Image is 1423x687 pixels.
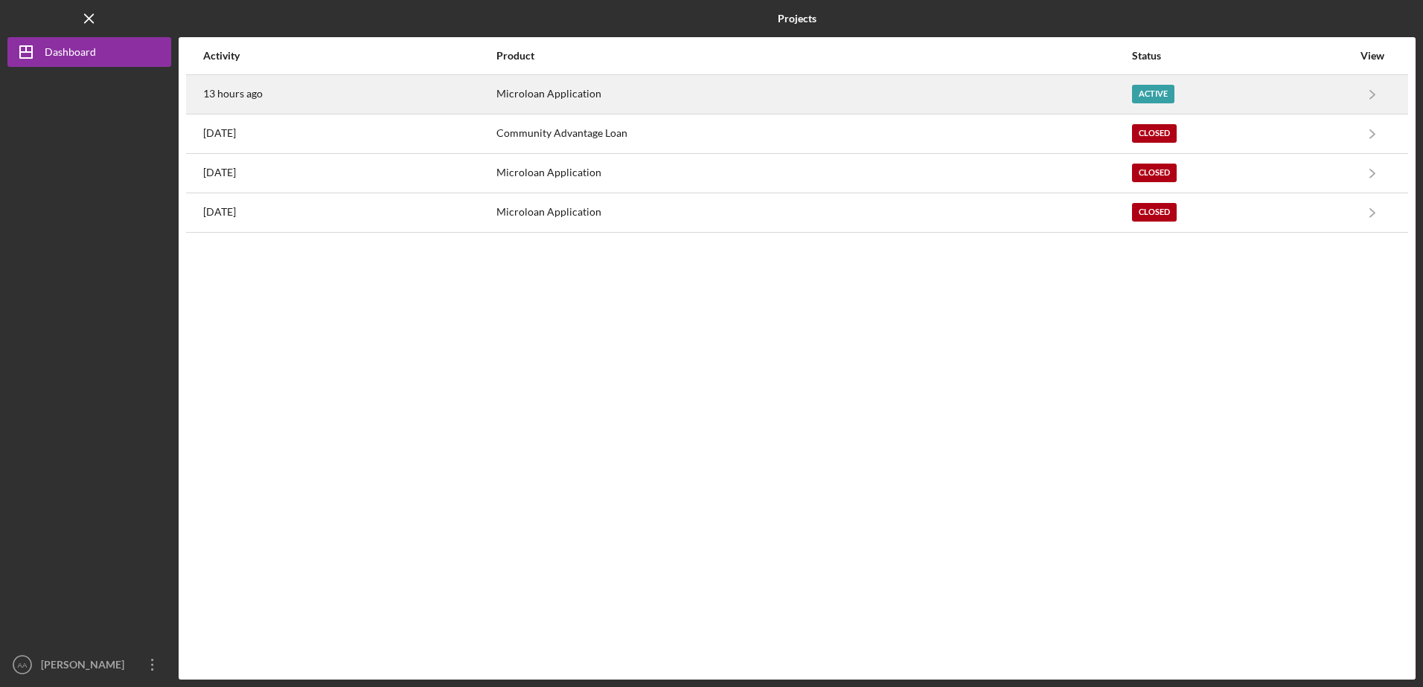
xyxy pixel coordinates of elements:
div: Microloan Application [496,76,1131,113]
button: Dashboard [7,37,171,67]
time: 2025-07-11 02:36 [203,127,236,139]
div: View [1354,50,1391,62]
div: Closed [1132,203,1177,222]
div: Community Advantage Loan [496,115,1131,152]
div: Status [1132,50,1352,62]
div: Dashboard [45,37,96,71]
div: Closed [1132,124,1177,143]
time: 2023-09-26 20:04 [203,206,236,218]
div: Closed [1132,164,1177,182]
div: Microloan Application [496,155,1131,192]
div: Active [1132,85,1174,103]
button: AA[PERSON_NAME] [7,650,171,680]
div: [PERSON_NAME] [37,650,134,683]
text: AA [18,661,28,669]
b: Projects [778,13,816,25]
div: Activity [203,50,495,62]
div: Microloan Application [496,194,1131,231]
time: 2025-09-24 23:34 [203,88,263,100]
time: 2024-10-09 21:51 [203,167,236,178]
div: Product [496,50,1131,62]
